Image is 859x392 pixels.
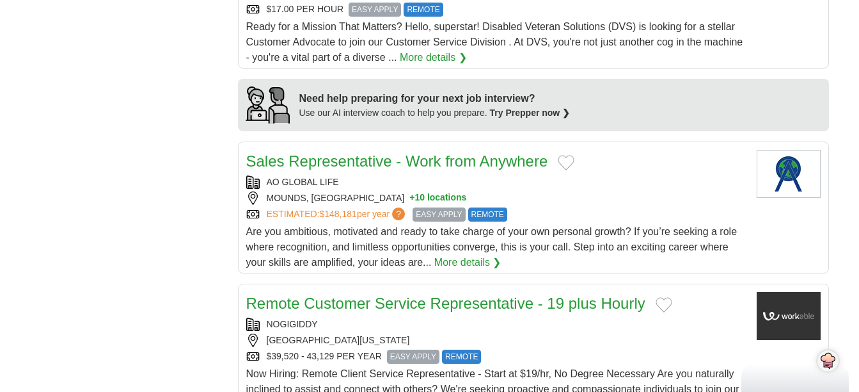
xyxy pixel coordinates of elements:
div: $17.00 PER HOUR [246,3,746,17]
img: Company logo [757,150,821,198]
img: Company logo [757,292,821,340]
a: More details ❯ [400,50,467,65]
span: Ready for a Mission That Matters? Hello, superstar! Disabled Veteran Solutions (DVS) is looking f... [246,21,746,63]
button: Add to favorite jobs [558,155,574,170]
div: [GEOGRAPHIC_DATA][US_STATE] [246,334,746,347]
a: ESTIMATED:$148,181per year? [267,208,408,222]
span: REMOTE [404,3,443,17]
div: AO GLOBAL LIFE [246,176,746,189]
div: MOUNDS, [GEOGRAPHIC_DATA] [246,192,746,205]
div: Need help preparing for your next job interview? [299,91,571,106]
a: Sales Representative - Work from Anywhere [246,152,548,170]
span: REMOTE [442,350,481,364]
div: NOGIGIDDY [246,318,746,331]
a: Remote Customer Service Representative - 19 plus Hourly [246,295,645,312]
span: Are you ambitious, motivated and ready to take charge of your own personal growth? If you’re seek... [246,226,737,268]
span: ? [392,208,405,220]
div: $39,520 - 43,129 PER YEAR [246,350,746,364]
span: REMOTE [468,208,507,222]
span: + [409,192,414,205]
a: More details ❯ [434,255,501,270]
div: Use our AI interview coach to help you prepare. [299,106,571,120]
span: EASY APPLY [413,208,465,222]
span: EASY APPLY [387,350,439,364]
span: EASY APPLY [349,3,401,17]
span: $148,181 [319,209,356,219]
button: Add to favorite jobs [656,297,672,313]
a: Try Prepper now ❯ [490,108,571,118]
button: +10 locations [409,192,466,205]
